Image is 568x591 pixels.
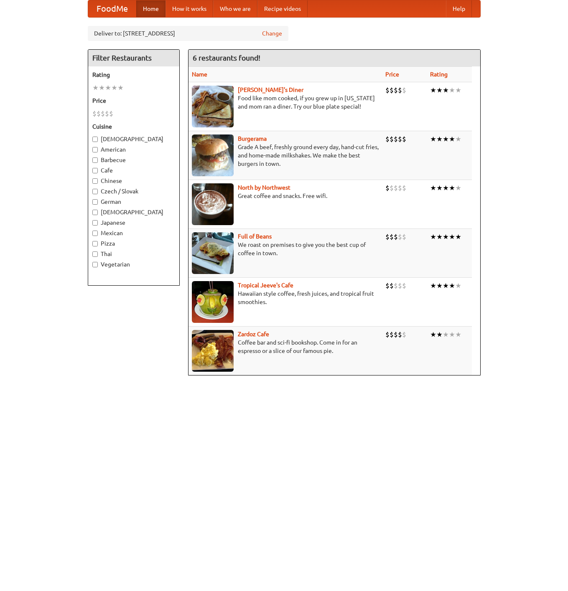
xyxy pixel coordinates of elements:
[446,0,472,17] a: Help
[455,86,461,95] li: ★
[88,50,179,66] h4: Filter Restaurants
[449,86,455,95] li: ★
[109,109,113,118] li: $
[385,281,390,290] li: $
[394,281,398,290] li: $
[455,281,461,290] li: ★
[213,0,257,17] a: Who we are
[92,96,175,105] h5: Price
[92,147,98,152] input: American
[88,0,136,17] a: FoodMe
[385,330,390,339] li: $
[455,134,461,144] li: ★
[92,109,97,118] li: $
[238,135,267,142] a: Burgerama
[92,229,175,237] label: Mexican
[192,281,234,323] img: jeeves.jpg
[402,183,406,193] li: $
[92,218,175,227] label: Japanese
[398,232,402,241] li: $
[92,198,175,206] label: German
[402,330,406,339] li: $
[443,134,449,144] li: ★
[443,330,449,339] li: ★
[166,0,213,17] a: How it works
[92,166,175,175] label: Cafe
[192,94,379,111] p: Food like mom cooked, if you grew up in [US_STATE] and mom ran a diner. Try our blue plate special!
[430,86,436,95] li: ★
[92,156,175,164] label: Barbecue
[436,86,443,95] li: ★
[238,184,290,191] a: North by Northwest
[430,330,436,339] li: ★
[97,109,101,118] li: $
[92,83,99,92] li: ★
[436,183,443,193] li: ★
[92,208,175,216] label: [DEMOGRAPHIC_DATA]
[238,233,272,240] a: Full of Beans
[449,183,455,193] li: ★
[257,0,308,17] a: Recipe videos
[394,86,398,95] li: $
[238,282,293,289] a: Tropical Jeeve's Cafe
[390,232,394,241] li: $
[443,86,449,95] li: ★
[192,71,207,78] a: Name
[385,134,390,144] li: $
[394,232,398,241] li: $
[390,183,394,193] li: $
[92,168,98,173] input: Cafe
[238,331,269,337] a: Zardoz Cafe
[92,157,98,163] input: Barbecue
[430,134,436,144] li: ★
[402,232,406,241] li: $
[117,83,124,92] li: ★
[92,145,175,154] label: American
[92,199,98,205] input: German
[105,83,111,92] li: ★
[99,83,105,92] li: ★
[394,134,398,144] li: $
[101,109,105,118] li: $
[390,86,394,95] li: $
[92,220,98,226] input: Japanese
[449,330,455,339] li: ★
[111,83,117,92] li: ★
[436,281,443,290] li: ★
[192,241,379,257] p: We roast on premises to give you the best cup of coffee in town.
[443,232,449,241] li: ★
[402,281,406,290] li: $
[92,210,98,215] input: [DEMOGRAPHIC_DATA]
[455,232,461,241] li: ★
[92,137,98,142] input: [DEMOGRAPHIC_DATA]
[390,281,394,290] li: $
[192,86,234,127] img: sallys.jpg
[430,71,448,78] a: Rating
[92,135,175,143] label: [DEMOGRAPHIC_DATA]
[92,122,175,131] h5: Cuisine
[238,86,303,93] a: [PERSON_NAME]'s Diner
[455,330,461,339] li: ★
[398,281,402,290] li: $
[92,177,175,185] label: Chinese
[262,29,282,38] a: Change
[385,86,390,95] li: $
[92,260,175,269] label: Vegetarian
[88,26,288,41] div: Deliver to: [STREET_ADDRESS]
[92,187,175,195] label: Czech / Slovak
[92,262,98,267] input: Vegetarian
[398,330,402,339] li: $
[92,178,98,184] input: Chinese
[192,289,379,306] p: Hawaiian style coffee, fresh juices, and tropical fruit smoothies.
[449,134,455,144] li: ★
[390,134,394,144] li: $
[192,134,234,176] img: burgerama.jpg
[385,71,399,78] a: Price
[192,192,379,200] p: Great coffee and snacks. Free wifi.
[398,86,402,95] li: $
[449,232,455,241] li: ★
